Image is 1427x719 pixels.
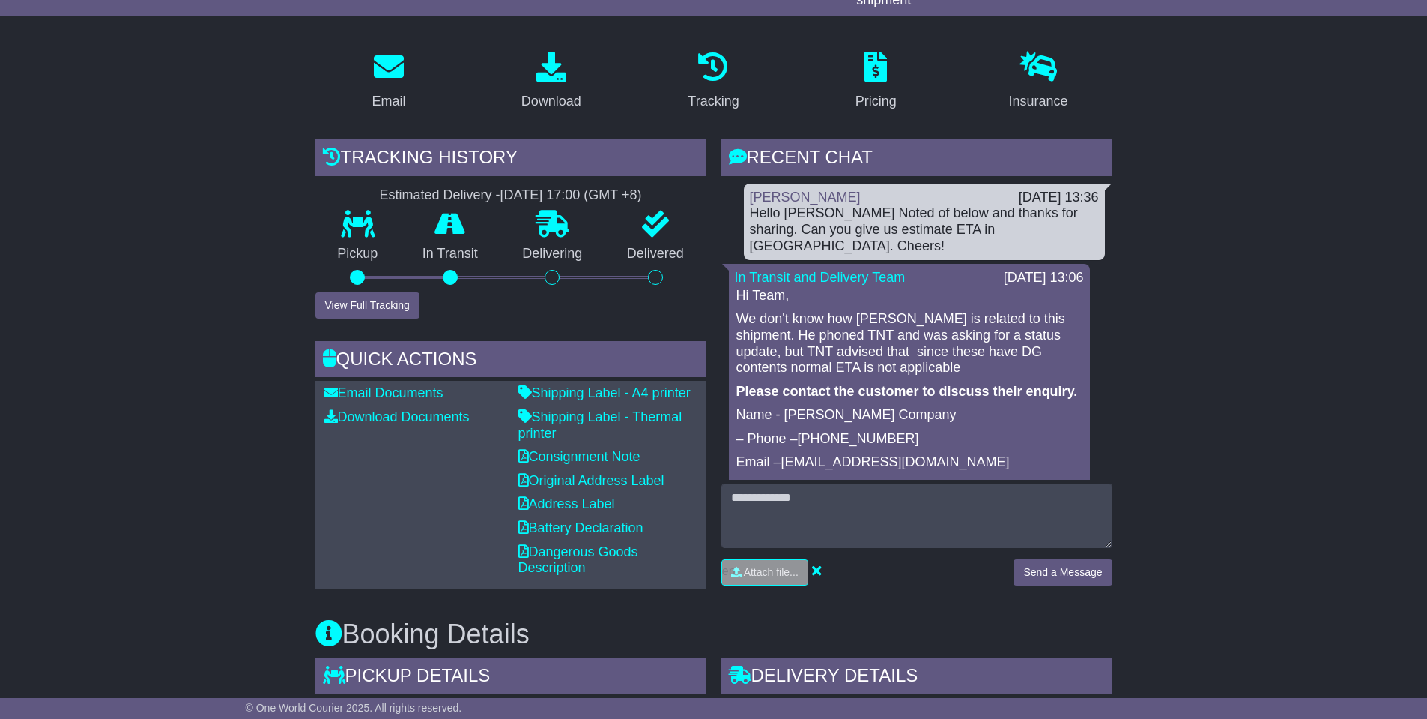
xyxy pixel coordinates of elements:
a: Consignment Note [518,449,640,464]
a: Email [362,46,415,117]
a: Download [512,46,591,117]
a: Tracking [678,46,748,117]
div: [DATE] 17:00 (GMT +8) [500,187,642,204]
div: [DATE] 13:06 [1004,270,1084,286]
a: Download Documents [324,409,470,424]
a: In Transit and Delivery Team [735,270,906,285]
div: [DATE] 13:36 [1019,190,1099,206]
button: View Full Tracking [315,292,419,319]
p: – Phone –[PHONE_NUMBER] [736,431,1082,448]
div: Tracking history [315,139,706,180]
p: Pickup [315,246,401,262]
a: Battery Declaration [518,520,643,535]
a: Address Label [518,496,615,511]
p: Hi Team, [736,288,1082,304]
div: Download [521,91,581,112]
a: [PERSON_NAME] [750,190,861,205]
div: Tracking [688,91,739,112]
div: Insurance [1009,91,1068,112]
div: Estimated Delivery - [315,187,706,204]
p: Delivering [500,246,605,262]
a: Dangerous Goods Description [518,544,638,576]
div: Email [372,91,405,112]
h3: Booking Details [315,619,1112,649]
div: Pickup Details [315,658,706,698]
div: Delivery Details [721,658,1112,698]
p: We don't know how [PERSON_NAME] is related to this shipment. He phoned TNT and was asking for a s... [736,311,1082,376]
strong: Please contact the customer to discuss their enquiry. [736,384,1078,399]
div: Pricing [855,91,897,112]
p: Delivered [605,246,706,262]
p: Name - [PERSON_NAME] Company [736,407,1082,424]
div: Quick Actions [315,341,706,382]
p: In Transit [400,246,500,262]
a: Insurance [999,46,1078,117]
a: Shipping Label - A4 printer [518,385,691,400]
a: Original Address Label [518,473,664,488]
a: Pricing [846,46,906,117]
span: © One World Courier 2025. All rights reserved. [246,702,462,714]
a: Shipping Label - Thermal printer [518,409,682,441]
p: Email –[EMAIL_ADDRESS][DOMAIN_NAME] [736,454,1082,471]
div: Hello [PERSON_NAME] Noted of below and thanks for sharing. Can you give us estimate ETA in [GEOGR... [750,205,1099,254]
a: Email Documents [324,385,443,400]
div: RECENT CHAT [721,139,1112,180]
button: Send a Message [1014,559,1112,586]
